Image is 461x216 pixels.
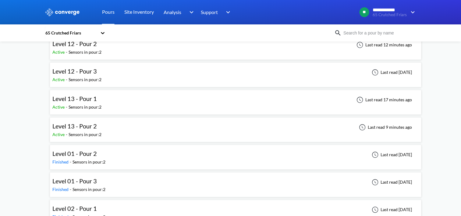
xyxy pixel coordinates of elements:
img: downArrow.svg [185,9,195,16]
a: Level 12 - Pour 2Active-Sensors in pour:2Last read 12 minutes ago [50,42,421,47]
div: Last read [DATE] [368,69,414,76]
span: Analysis [164,8,181,16]
div: 65 Crutched Friars [45,30,97,36]
span: - [70,187,73,192]
div: Last read [DATE] [368,151,414,158]
a: Level 01 - Pour 2Finished-Sensors in pour:2Last read [DATE] [50,152,421,157]
img: icon-search.svg [334,29,342,37]
span: 65 Crutched Friars [373,13,407,17]
span: Level 13 - Pour 1 [52,95,97,102]
span: Active [52,49,66,55]
div: Sensors in pour: 2 [69,76,101,83]
div: Last read [DATE] [368,206,414,213]
span: - [66,49,69,55]
div: Last read 17 minutes ago [353,96,414,103]
div: Last read 12 minutes ago [353,41,414,49]
span: Level 02 - Pour 1 [52,205,97,212]
span: Active [52,132,66,137]
span: Level 12 - Pour 2 [52,40,97,47]
div: Last read [DATE] [368,178,414,186]
span: Level 13 - Pour 2 [52,122,97,130]
a: Level 13 - Pour 1Active-Sensors in pour:2Last read 17 minutes ago [50,97,421,102]
span: Level 12 - Pour 3 [52,67,97,75]
span: Active [52,77,66,82]
span: Finished [52,159,70,164]
span: Active [52,104,66,110]
div: Sensors in pour: 2 [69,104,101,110]
input: Search for a pour by name [342,30,415,36]
span: - [70,159,73,164]
a: Level 13 - Pour 2Active-Sensors in pour:2Last read 9 minutes ago [50,124,421,129]
div: Sensors in pour: 2 [69,131,101,138]
div: Sensors in pour: 2 [69,49,101,56]
span: Level 01 - Pour 3 [52,177,97,185]
div: Sensors in pour: 2 [73,186,105,193]
img: downArrow.svg [407,9,417,16]
div: Last read 9 minutes ago [356,124,414,131]
img: logo_ewhite.svg [45,8,80,16]
span: Support [201,8,218,16]
span: Level 01 - Pour 2 [52,150,97,157]
span: - [66,104,69,110]
a: Level 12 - Pour 3Active-Sensors in pour:2Last read [DATE] [50,69,421,74]
span: - [66,132,69,137]
span: Finished [52,187,70,192]
span: - [66,77,69,82]
a: Level 01 - Pour 3Finished-Sensors in pour:2Last read [DATE] [50,179,421,184]
a: Level 02 - Pour 1Finished-Sensors in pour:2Last read [DATE] [50,207,421,212]
div: Sensors in pour: 2 [73,159,105,165]
img: downArrow.svg [222,9,232,16]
